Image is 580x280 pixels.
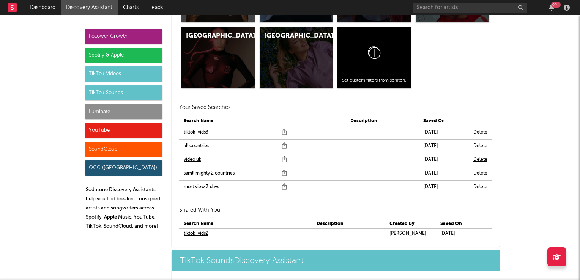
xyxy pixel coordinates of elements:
[186,31,238,41] div: [GEOGRAPHIC_DATA]
[85,48,162,63] div: Spotify & Apple
[184,128,208,137] a: tiktok_vids3
[419,116,469,126] th: Saved On
[551,2,561,8] div: 99 +
[85,85,162,101] div: TikTok Sounds
[260,27,333,88] a: [GEOGRAPHIC_DATA]
[469,139,492,153] td: Delete
[184,155,201,164] a: video uk
[179,206,492,215] h2: Shared With You
[469,180,492,194] td: Delete
[385,219,436,229] th: Created By
[342,77,407,84] div: Set custom filters from scratch.
[419,126,469,139] td: [DATE]
[264,31,316,41] div: [GEOGRAPHIC_DATA]
[436,228,486,239] td: [DATE]
[179,103,492,112] h2: Your Saved Searches
[419,167,469,180] td: [DATE]
[85,142,162,157] div: SoundCloud
[184,182,219,192] a: most view 3 days
[385,228,436,239] td: [PERSON_NAME]
[419,139,469,153] td: [DATE]
[179,116,346,126] th: Search Name
[436,219,486,229] th: Saved On
[419,180,469,194] td: [DATE]
[184,169,235,178] a: samll mighty 2 countries
[85,29,162,44] div: Follower Growth
[549,5,554,11] button: 99+
[184,142,209,151] a: all countries
[413,3,527,13] input: Search for artists
[184,229,208,238] a: tiktok_vids2
[172,250,500,271] a: TikTok SoundsDiscovery Assistant
[85,66,162,82] div: TikTok Videos
[469,153,492,167] td: Delete
[419,153,469,167] td: [DATE]
[181,27,255,88] a: [GEOGRAPHIC_DATA]
[469,126,492,139] td: Delete
[85,123,162,138] div: YouTube
[86,186,162,231] p: Sodatone Discovery Assistants help you find breaking, unsigned artists and songwriters across Spo...
[85,160,162,176] div: OCC ([GEOGRAPHIC_DATA])
[312,219,385,229] th: Description
[346,116,419,126] th: Description
[337,27,411,88] a: Set custom filters from scratch.
[469,167,492,180] td: Delete
[179,219,312,229] th: Search Name
[85,104,162,119] div: Luminate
